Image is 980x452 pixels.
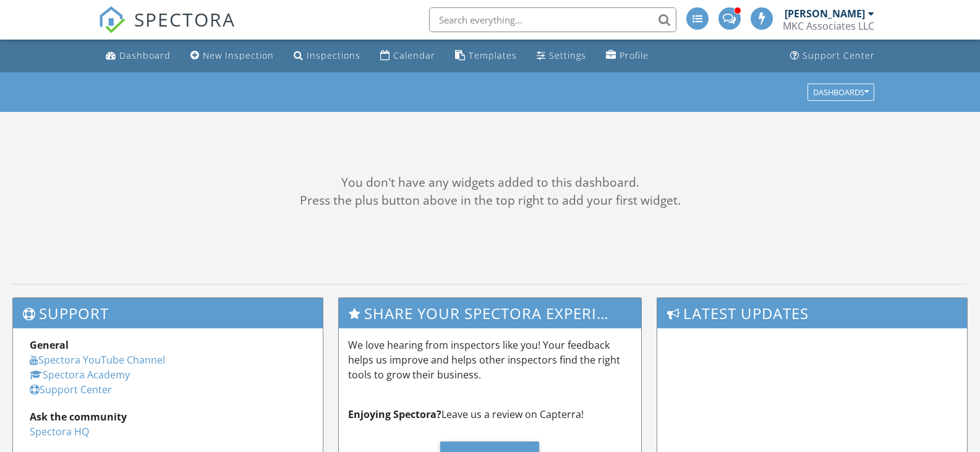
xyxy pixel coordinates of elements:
[119,49,171,61] div: Dashboard
[785,7,865,20] div: [PERSON_NAME]
[785,45,880,67] a: Support Center
[30,425,89,438] a: Spectora HQ
[30,338,69,352] strong: General
[803,49,875,61] div: Support Center
[813,88,869,96] div: Dashboards
[620,49,649,61] div: Profile
[549,49,586,61] div: Settings
[30,353,165,367] a: Spectora YouTube Channel
[601,45,654,67] a: Profile
[101,45,176,67] a: Dashboard
[532,45,591,67] a: Settings
[339,298,641,328] h3: Share Your Spectora Experience
[348,407,441,421] strong: Enjoying Spectora?
[450,45,522,67] a: Templates
[348,338,632,382] p: We love hearing from inspectors like you! Your feedback helps us improve and helps other inspecto...
[30,383,112,396] a: Support Center
[185,45,279,67] a: New Inspection
[134,6,236,32] span: SPECTORA
[30,368,130,382] a: Spectora Academy
[783,20,874,32] div: MKC Associates LLC
[657,298,967,328] h3: Latest Updates
[203,49,274,61] div: New Inspection
[375,45,440,67] a: Calendar
[307,49,360,61] div: Inspections
[98,17,236,43] a: SPECTORA
[289,45,365,67] a: Inspections
[12,174,968,192] div: You don't have any widgets added to this dashboard.
[393,49,435,61] div: Calendar
[12,192,968,210] div: Press the plus button above in the top right to add your first widget.
[13,298,323,328] h3: Support
[348,407,632,422] p: Leave us a review on Capterra!
[30,409,306,424] div: Ask the community
[429,7,676,32] input: Search everything...
[98,6,126,33] img: The Best Home Inspection Software - Spectora
[469,49,517,61] div: Templates
[807,83,874,101] button: Dashboards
